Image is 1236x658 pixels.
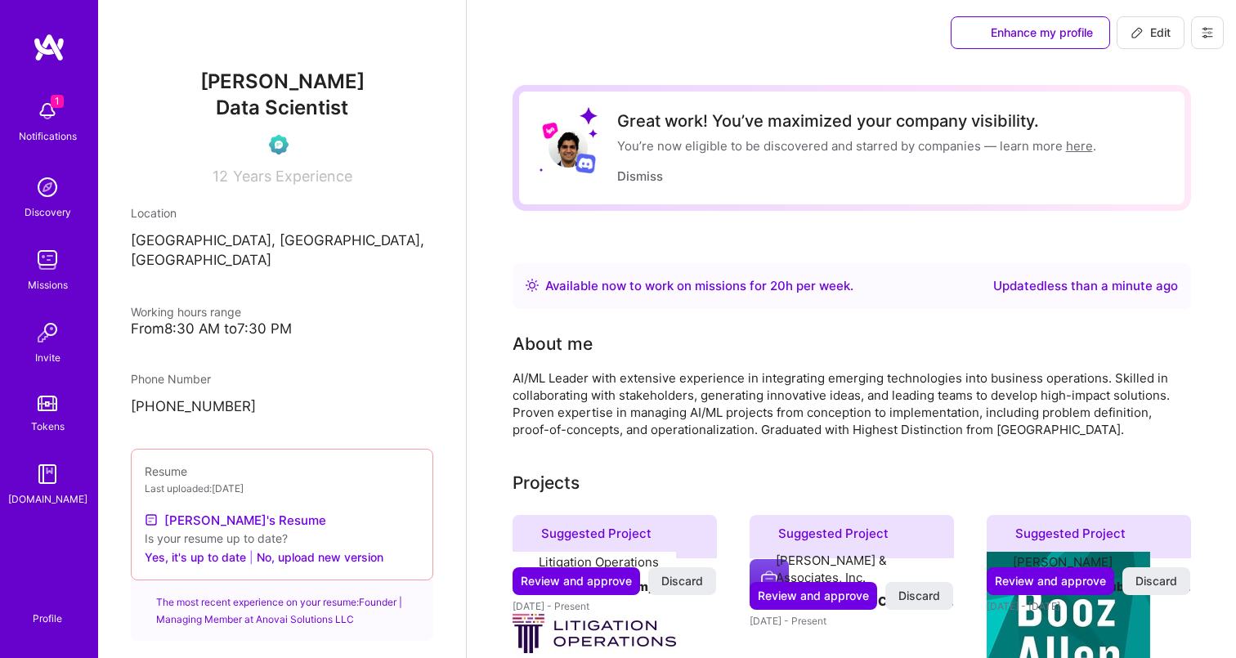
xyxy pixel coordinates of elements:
[996,527,1009,539] i: icon SuggestedTeams
[617,111,1096,131] div: Great work! You’ve maximized your company visibility.
[249,548,253,566] span: |
[131,305,241,319] span: Working hours range
[542,122,559,139] img: Lyft logo
[31,418,65,435] div: Tokens
[131,320,433,338] div: From 8:30 AM to 7:30 PM
[31,95,64,128] img: bell
[987,515,1191,558] div: Suggested Project
[513,598,717,615] div: [DATE] - Present
[38,396,57,411] img: tokens
[776,552,954,586] div: [PERSON_NAME] & Associates, Inc.
[513,567,640,595] button: Review and approve
[33,33,65,62] img: logo
[31,458,64,490] img: guide book
[131,397,433,417] p: [PHONE_NUMBER]
[617,137,1096,154] div: You’re now eligible to be discovered and starred by companies — learn more .
[131,204,433,222] div: Location
[28,276,68,293] div: Missions
[27,593,68,625] a: Profile
[522,527,535,539] i: icon SuggestedTeams
[513,471,580,495] div: Projects
[968,25,1093,41] span: Enhance my profile
[513,369,1191,438] div: AI/ML Leader with extensive experience in integrating emerging technologies into business operati...
[898,588,940,604] span: Discard
[257,547,383,566] button: No, upload new version
[269,135,289,154] img: Evaluation Call Pending
[549,128,588,168] img: User Avatar
[995,573,1106,589] span: Review and approve
[51,95,64,108] span: 1
[25,204,71,221] div: Discovery
[750,515,954,558] div: Suggested Project
[951,16,1110,49] button: Enhance my profile
[750,582,877,610] button: Review and approve
[1117,16,1184,49] button: Edit
[617,168,663,185] button: Dismiss
[759,527,772,539] i: icon SuggestedTeams
[8,490,87,508] div: [DOMAIN_NAME]
[145,513,158,526] img: Resume
[545,276,853,296] div: Available now to work on missions for h per week .
[1135,573,1177,589] span: Discard
[993,276,1178,296] div: Updated less than a minute ago
[968,27,981,40] i: icon SuggestedTeams
[33,610,62,625] div: Profile
[513,515,717,558] div: Suggested Project
[521,573,632,589] span: Review and approve
[144,593,150,603] i: icon SuggestedTeams
[513,332,593,356] div: Tell us a little about yourself
[145,510,326,530] a: [PERSON_NAME]'s Resume
[216,96,348,119] span: Data Scientist
[145,480,419,497] div: Last uploaded: [DATE]
[19,128,77,145] div: Notifications
[987,567,1114,595] button: Review and approve
[648,567,716,595] button: Discard
[145,530,419,547] div: Is your resume up to date?
[131,372,211,386] span: Phone Number
[131,231,433,271] p: [GEOGRAPHIC_DATA], [GEOGRAPHIC_DATA], [GEOGRAPHIC_DATA]
[513,332,593,356] div: About me
[539,553,659,571] div: Litigation Operations
[131,69,433,94] span: [PERSON_NAME]
[987,598,1191,615] div: [DATE] - [DATE]
[213,168,228,185] span: 12
[885,582,953,610] button: Discard
[31,244,64,276] img: teamwork
[1131,25,1171,41] span: Edit
[131,571,433,641] div: The most recent experience on your resume: Founder | Managing Member at Anovai Solutions LLC
[31,171,64,204] img: discovery
[145,547,246,566] button: Yes, it's up to date
[758,588,869,604] span: Review and approve
[233,168,352,185] span: Years Experience
[575,153,596,173] img: Discord logo
[408,510,419,521] i: icon Close
[1013,553,1113,571] div: [PERSON_NAME]
[661,573,703,589] span: Discard
[750,612,954,629] div: [DATE] - Present
[750,559,789,598] img: Company logo
[1066,138,1093,154] a: here
[1122,567,1190,595] button: Discard
[145,464,187,478] span: Resume
[35,349,60,366] div: Invite
[770,278,786,293] span: 20
[526,279,539,292] img: Availability
[31,316,64,349] img: Invite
